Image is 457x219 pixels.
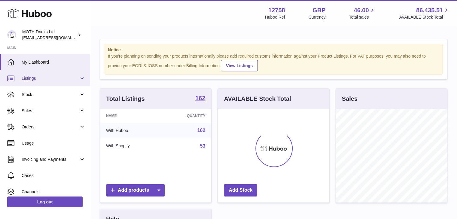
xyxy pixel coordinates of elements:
[22,108,79,114] span: Sales
[197,128,206,133] a: 162
[195,95,205,102] a: 162
[7,196,83,207] a: Log out
[106,95,145,103] h3: Total Listings
[22,92,79,97] span: Stock
[399,6,450,20] a: 86,435.51 AVAILABLE Stock Total
[399,14,450,20] span: AVAILABLE Stock Total
[160,109,212,123] th: Quantity
[108,53,439,71] div: If you're planning on sending your products internationally please add required customs informati...
[22,157,79,162] span: Invoicing and Payments
[22,76,79,81] span: Listings
[265,14,285,20] div: Huboo Ref
[22,59,85,65] span: My Dashboard
[100,109,160,123] th: Name
[7,30,16,39] img: internalAdmin-12758@internal.huboo.com
[342,95,358,103] h3: Sales
[354,6,369,14] span: 46.00
[224,95,291,103] h3: AVAILABLE Stock Total
[349,6,376,20] a: 46.00 Total sales
[268,6,285,14] strong: 12758
[22,173,85,178] span: Cases
[224,184,257,196] a: Add Stock
[309,14,326,20] div: Currency
[22,124,79,130] span: Orders
[22,189,85,195] span: Channels
[22,140,85,146] span: Usage
[100,138,160,154] td: With Shopify
[416,6,443,14] span: 86,435.51
[221,60,258,71] a: View Listings
[108,47,439,53] strong: Notice
[349,14,376,20] span: Total sales
[106,184,165,196] a: Add products
[100,123,160,138] td: With Huboo
[312,6,325,14] strong: GBP
[200,143,206,148] a: 53
[22,29,76,40] div: MOTH Drinks Ltd
[195,95,205,101] strong: 162
[22,35,88,40] span: [EMAIL_ADDRESS][DOMAIN_NAME]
